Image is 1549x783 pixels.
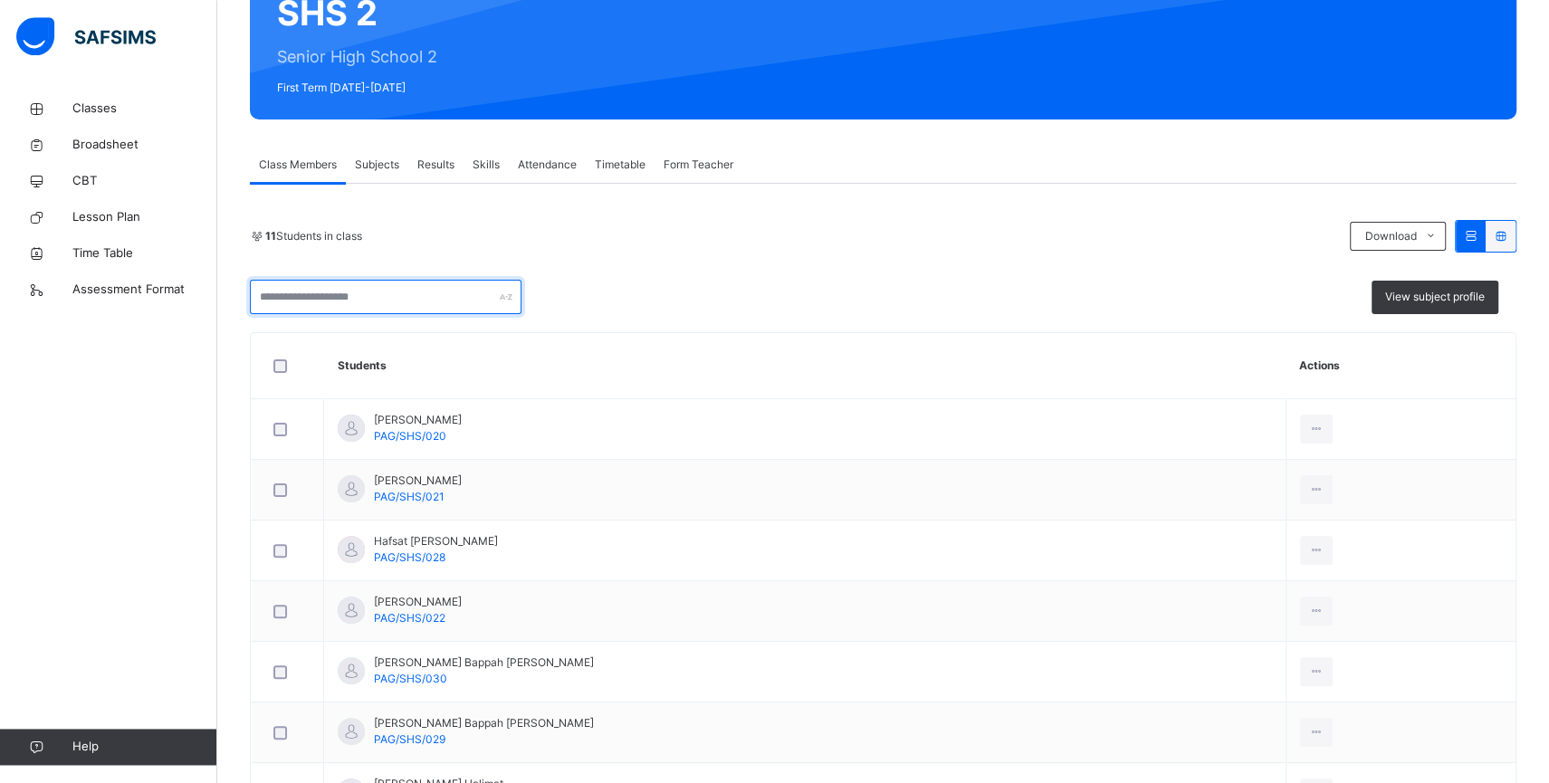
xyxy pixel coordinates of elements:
[473,157,500,173] span: Skills
[72,281,217,299] span: Assessment Format
[374,611,445,625] span: PAG/SHS/022
[374,490,445,503] span: PAG/SHS/021
[72,208,217,226] span: Lesson Plan
[664,157,733,173] span: Form Teacher
[259,157,337,173] span: Class Members
[374,533,498,549] span: Hafsat [PERSON_NAME]
[374,732,445,746] span: PAG/SHS/029
[16,17,156,55] img: safsims
[72,172,217,190] span: CBT
[374,672,447,685] span: PAG/SHS/030
[374,594,462,610] span: [PERSON_NAME]
[374,654,594,671] span: [PERSON_NAME] Bappah [PERSON_NAME]
[265,228,362,244] span: Students in class
[1385,289,1485,305] span: View subject profile
[324,333,1286,399] th: Students
[1364,228,1416,244] span: Download
[374,715,594,731] span: [PERSON_NAME] Bappah [PERSON_NAME]
[374,473,462,489] span: [PERSON_NAME]
[72,100,217,118] span: Classes
[518,157,577,173] span: Attendance
[72,738,216,756] span: Help
[417,157,454,173] span: Results
[374,550,445,564] span: PAG/SHS/028
[595,157,645,173] span: Timetable
[1286,333,1516,399] th: Actions
[72,136,217,154] span: Broadsheet
[374,429,446,443] span: PAG/SHS/020
[374,412,462,428] span: [PERSON_NAME]
[355,157,399,173] span: Subjects
[72,244,217,263] span: Time Table
[265,229,276,243] b: 11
